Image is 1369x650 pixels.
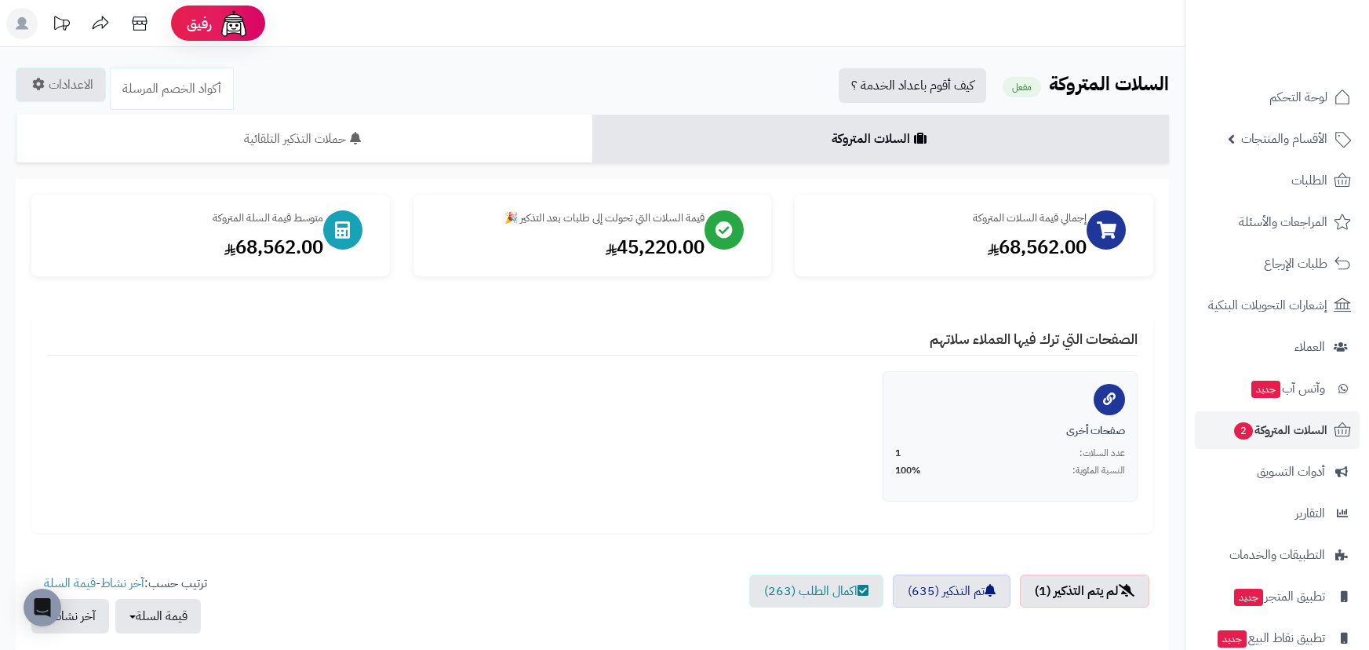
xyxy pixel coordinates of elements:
span: تطبيق المتجر [1232,586,1325,608]
span: جديد [1218,630,1247,648]
a: السلات المتروكة [592,115,1169,163]
a: المراجعات والأسئلة [1195,203,1360,241]
span: لوحة التحكم [1269,86,1327,108]
a: آخر نشاط [100,574,144,593]
div: 68,562.00 [47,234,323,261]
a: أكواد الخصم المرسلة [110,68,234,110]
span: وآتس آب [1250,378,1325,400]
a: حملات التذكير التلقائية [16,115,592,163]
a: تطبيق المتجرجديد [1195,578,1360,615]
div: إجمالي قيمة السلات المتروكة [810,210,1087,226]
a: الطلبات [1195,162,1360,199]
span: التطبيقات والخدمات [1229,544,1325,566]
div: 68,562.00 [810,234,1087,261]
a: أدوات التسويق [1195,453,1360,491]
div: قيمة السلات التي تحولت إلى طلبات بعد التذكير 🎉 [429,210,705,226]
a: التطبيقات والخدمات [1195,536,1360,574]
a: التقارير [1195,495,1360,532]
h4: الصفحات التي ترك فيها العملاء سلاتهم [47,331,1138,356]
span: عدد السلات: [1080,447,1125,460]
button: قيمة السلة [115,599,201,634]
a: اكمال الطلب (263) [749,575,883,608]
a: وآتس آبجديد [1195,370,1360,407]
span: جديد [1234,589,1263,606]
span: العملاء [1294,336,1325,358]
span: تطبيق نقاط البيع [1216,627,1325,649]
div: Open Intercom Messenger [24,589,61,626]
a: تحديثات المنصة [42,8,81,43]
span: 2 [1234,422,1253,440]
div: متوسط قيمة السلة المتروكة [47,210,323,226]
div: 45,220.00 [429,234,705,261]
span: الطلبات [1291,170,1327,192]
span: طلبات الإرجاع [1264,253,1327,275]
span: 1 [895,447,901,460]
div: صفحات أخرى [895,423,1125,439]
b: السلات المتروكة [1049,70,1169,98]
a: لم يتم التذكير (1) [1020,575,1149,608]
a: طلبات الإرجاع [1195,245,1360,283]
span: رفيق [187,14,212,33]
img: ai-face.png [218,8,249,39]
a: كيف أقوم باعداد الخدمة ؟ [839,68,986,103]
span: إشعارات التحويلات البنكية [1208,294,1327,316]
a: تم التذكير (635) [893,575,1010,608]
a: الاعدادات [16,68,106,102]
a: السلات المتروكة2 [1195,411,1360,449]
span: التقارير [1295,502,1325,524]
a: إشعارات التحويلات البنكية [1195,287,1360,324]
a: قيمة السلة [44,574,96,593]
span: النسبة المئوية: [1072,464,1125,477]
a: لوحة التحكم [1195,79,1360,116]
ul: ترتيب حسب: - [31,575,207,634]
button: آخر نشاط [31,599,109,634]
span: السلات المتروكة [1232,419,1327,441]
span: 100% [895,464,921,477]
span: جديد [1251,381,1280,398]
a: العملاء [1195,328,1360,366]
span: أدوات التسويق [1257,461,1325,483]
span: المراجعات والأسئلة [1239,211,1327,233]
span: الأقسام والمنتجات [1241,128,1327,150]
small: مفعل [1003,77,1041,97]
img: logo-2.png [1262,39,1354,72]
